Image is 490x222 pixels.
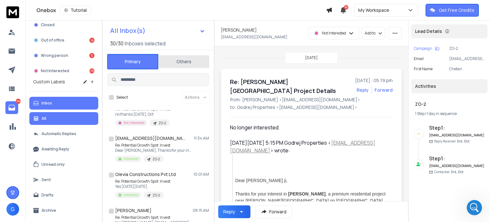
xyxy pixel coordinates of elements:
div: Sure, let me check this for you [10,55,79,62]
h3: Custom Labels [33,79,65,85]
button: Upload attachment [10,173,15,178]
div: Sure, let me check this for you [5,51,84,65]
div: leads are still showing blocked [49,95,117,102]
div: Gaurav says… [5,91,122,106]
button: Send a message… [109,170,120,180]
p: Interested [123,193,138,197]
button: Reply [218,205,250,218]
span: 3rd, Oct [451,170,464,174]
div: [DATE][DATE] 5:15 PM Godrej Properties < > wrote: [230,139,388,154]
button: G [6,203,19,216]
p: Campaign [414,46,432,51]
div: have u checked why mails not going via [28,110,117,129]
div: Gaurav says… [5,33,122,52]
div: have u checked why mails not going via[PERSON_NAME][EMAIL_ADDRESS][DOMAIN_NAME] [23,106,122,133]
h6: Step 1 : [429,124,485,132]
p: Re: Potential Growth Spot: Invest [115,215,192,220]
button: Out of office14 [29,34,98,47]
p: Awaiting Reply [41,147,69,152]
div: Onebox [36,6,326,15]
span: 30 / 30 [110,40,123,47]
button: Get Free Credits [426,4,479,17]
h1: [PERSON_NAME] [115,207,152,214]
p: Not Interested [322,31,346,36]
textarea: Message… [5,159,122,170]
div: Thanks for your interest in , a premium residential project near [PERSON_NAME][GEOGRAPHIC_DATA] o... [235,191,388,211]
div: Close [112,3,123,14]
div: Forward [375,87,393,93]
h1: Re: [PERSON_NAME] [GEOGRAPHIC_DATA] Project Details [230,77,351,95]
p: Wrong person [41,53,68,58]
button: Others [158,55,209,69]
h1: [PERSON_NAME] [221,27,257,33]
p: Chetan [449,66,485,72]
button: Closed [29,19,98,31]
p: Contacted [434,170,464,174]
div: Gaurav says… [5,71,122,91]
span: 1 day in sequence [427,111,457,116]
p: Add to [365,31,375,36]
h1: [EMAIL_ADDRESS][DOMAIN_NAME] [115,135,185,142]
p: Closed [41,22,55,27]
p: ZO-2 [152,193,160,198]
p: no thanks [DATE], Oct [115,112,170,117]
h6: Step 1 : [429,155,485,162]
div: | [415,111,484,116]
div: Activities [411,79,487,93]
button: Drafts [29,189,98,202]
div: 5 [89,53,94,58]
label: Select [116,95,128,100]
p: Interested [123,157,138,161]
div: Hey [PERSON_NAME], we have now unblocked your subsequence leads: [10,141,100,154]
p: 10:01 AM [194,172,209,177]
div: 14 [89,38,94,43]
h3: Inboxes selected [125,40,166,47]
div: Gaurav says… [5,106,122,138]
p: Out of office [41,38,64,43]
p: Dear [PERSON_NAME], Thanks for your interest [115,148,192,153]
div: Dear [PERSON_NAME] ji, [235,177,388,184]
div: strucked* [91,33,122,47]
p: from: [PERSON_NAME] <[EMAIL_ADDRESS][DOMAIN_NAME]> [230,96,393,103]
button: All [29,112,98,125]
p: Re: Potential Growth Spot: Invest [115,143,192,148]
p: All [41,116,46,121]
div: let me know once u un blocked the leads in subsequence [23,71,122,91]
p: [EMAIL_ADDRESS][DOMAIN_NAME] [449,56,485,61]
div: Lakshita says… [5,51,122,71]
p: [DATE] : 05:19 pm [355,77,393,84]
div: mailbox is active [80,22,117,28]
p: Re: Potential Growth Spot: Invest [115,179,170,184]
h6: [EMAIL_ADDRESS][DOMAIN_NAME] [429,133,485,138]
div: leads are still showing blocked [44,91,122,105]
span: 3rd, Oct [457,139,470,143]
p: 1784 [16,99,21,104]
div: let me know once u un blocked the leads in subsequence [28,74,117,87]
p: Email [414,56,424,61]
button: Automatic Replies [29,127,98,140]
p: Automatic Replies [41,131,76,136]
p: 08:15 AM [193,208,209,213]
p: ZO-2 [449,46,485,51]
p: Not Interested [123,120,145,125]
p: 11:34 AM [194,136,209,141]
button: Not Interested1753 [29,65,98,77]
a: 1784 [5,101,18,114]
button: Tutorial [60,6,91,15]
p: [EMAIL_ADDRESS][DOMAIN_NAME] [221,34,287,40]
div: mailbox is active [75,18,122,32]
p: Lead Details [415,28,442,34]
button: Inbox [29,97,98,110]
button: Archive [29,204,98,217]
p: Reply Received [434,139,470,144]
div: No longer interested. [230,124,388,131]
p: Sent [41,177,51,182]
p: Yes [DATE][DATE], [115,184,170,189]
button: Forward [256,205,292,218]
div: 1753 [89,68,94,73]
h1: All Inbox(s) [110,27,145,34]
button: Emoji picker [20,173,25,178]
div: Gaurav says… [5,18,122,33]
